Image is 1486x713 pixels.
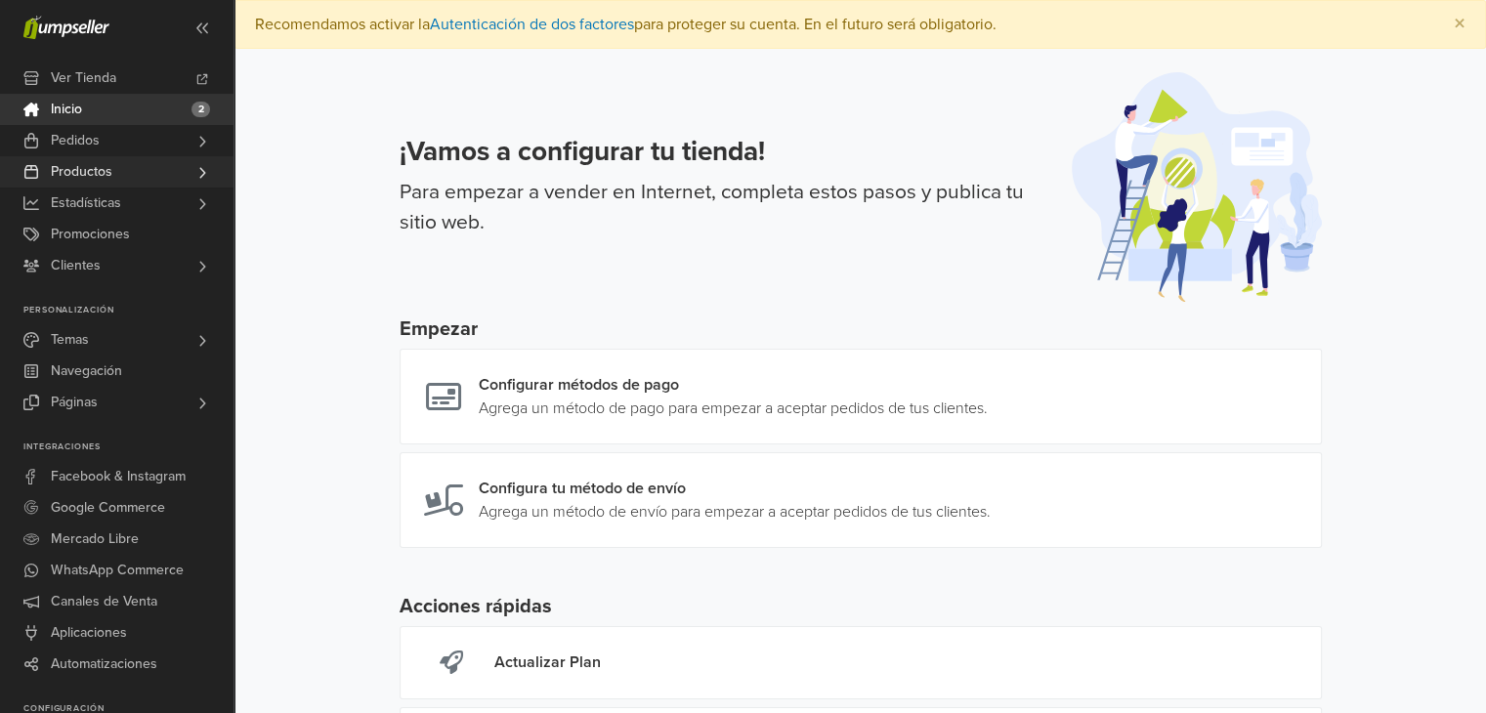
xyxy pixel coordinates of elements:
[51,617,127,649] span: Aplicaciones
[51,250,101,281] span: Clientes
[51,125,100,156] span: Pedidos
[51,63,116,94] span: Ver Tienda
[51,461,186,492] span: Facebook & Instagram
[51,555,184,586] span: WhatsApp Commerce
[191,102,210,117] span: 2
[23,305,234,316] p: Personalización
[51,586,157,617] span: Canales de Venta
[51,94,82,125] span: Inicio
[400,136,1048,169] h3: ¡Vamos a configurar tu tienda!
[51,649,157,680] span: Automatizaciones
[51,387,98,418] span: Páginas
[51,524,139,555] span: Mercado Libre
[51,219,130,250] span: Promociones
[400,595,1322,618] h5: Acciones rápidas
[51,156,112,188] span: Productos
[23,441,234,453] p: Integraciones
[430,15,634,34] a: Autenticación de dos factores
[400,317,1322,341] h5: Empezar
[51,188,121,219] span: Estadísticas
[1072,72,1322,302] img: onboarding-illustration-afe561586f57c9d3ab25.svg
[51,492,165,524] span: Google Commerce
[1434,1,1485,48] button: Close
[494,650,601,675] div: Actualizar Plan
[1454,10,1465,38] span: ×
[51,324,89,356] span: Temas
[400,626,1322,699] a: Actualizar Plan
[51,356,122,387] span: Navegación
[400,177,1048,238] p: Para empezar a vender en Internet, completa estos pasos y publica tu sitio web.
